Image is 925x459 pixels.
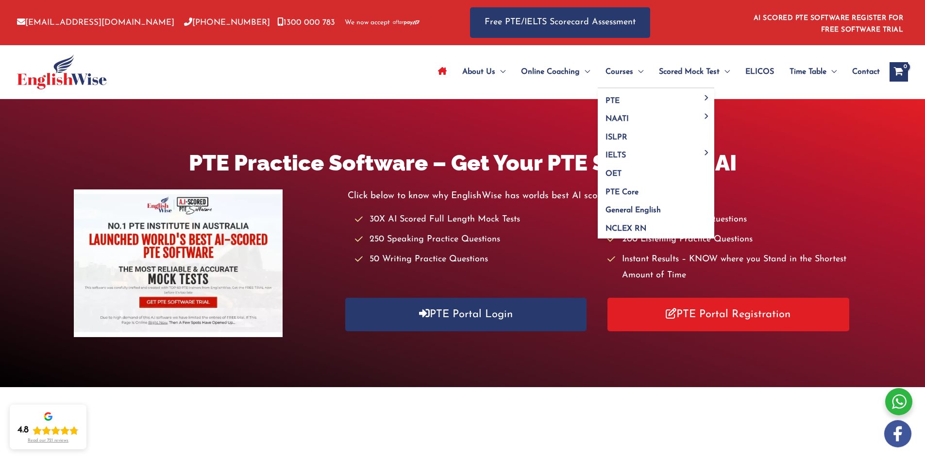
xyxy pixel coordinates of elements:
span: ISLPR [605,134,627,141]
a: ELICOS [738,55,782,89]
span: IELTS [605,152,626,159]
a: [PHONE_NUMBER] [184,18,270,27]
a: [EMAIL_ADDRESS][DOMAIN_NAME] [17,18,174,27]
span: NAATI [605,115,629,123]
span: About Us [462,55,495,89]
span: ELICOS [745,55,774,89]
p: Click below to know why EnglishWise has worlds best AI scored PTE software [348,188,851,204]
a: NAATIMenu Toggle [598,107,714,125]
a: PTE Core [598,180,714,198]
a: Free PTE/IELTS Scorecard Assessment [470,7,650,38]
a: PTE Portal Login [345,298,587,331]
span: PTE [605,97,620,105]
nav: Site Navigation: Main Menu [430,55,880,89]
a: View Shopping Cart, empty [890,62,908,82]
h1: PTE Practice Software – Get Your PTE Score With AI [74,148,851,178]
img: Afterpay-Logo [393,20,420,25]
span: We now accept [345,18,390,28]
a: PTEMenu Toggle [598,88,714,107]
a: PTE Portal Registration [607,298,849,331]
li: 30X AI Scored Full Length Mock Tests [355,212,598,228]
span: Menu Toggle [720,55,730,89]
img: cropped-ew-logo [17,54,107,89]
a: 1300 000 783 [277,18,335,27]
a: Online CoachingMenu Toggle [513,55,598,89]
a: AI SCORED PTE SOFTWARE REGISTER FOR FREE SOFTWARE TRIAL [754,15,904,34]
span: OET [605,170,622,178]
a: OET [598,162,714,180]
div: Rating: 4.8 out of 5 [17,425,79,436]
a: NCLEX RN [598,216,714,238]
span: Online Coaching [521,55,580,89]
img: pte-institute-main [74,189,283,337]
span: Menu Toggle [633,55,643,89]
span: Contact [852,55,880,89]
a: Contact [844,55,880,89]
span: Menu Toggle [495,55,505,89]
span: General English [605,206,661,214]
a: General English [598,198,714,217]
span: Courses [605,55,633,89]
li: 250 Speaking Practice Questions [355,232,598,248]
a: CoursesMenu Toggle [598,55,651,89]
a: About UsMenu Toggle [454,55,513,89]
li: Instant Results – KNOW where you Stand in the Shortest Amount of Time [607,252,851,284]
span: Menu Toggle [580,55,590,89]
li: 50 Writing Practice Questions [355,252,598,268]
a: Scored Mock TestMenu Toggle [651,55,738,89]
span: Menu Toggle [826,55,837,89]
span: PTE Core [605,188,639,196]
li: 125 Reading Practice Questions [607,212,851,228]
span: Menu Toggle [701,113,712,119]
span: Time Table [790,55,826,89]
span: NCLEX RN [605,225,646,233]
a: ISLPR [598,125,714,143]
span: Menu Toggle [701,150,712,155]
span: Menu Toggle [701,95,712,101]
aside: Header Widget 1 [748,7,908,38]
img: white-facebook.png [884,420,911,447]
a: IELTSMenu Toggle [598,143,714,162]
div: 4.8 [17,425,29,436]
a: Time TableMenu Toggle [782,55,844,89]
span: Scored Mock Test [659,55,720,89]
li: 200 Listening Practice Questions [607,232,851,248]
div: Read our 721 reviews [28,438,68,443]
